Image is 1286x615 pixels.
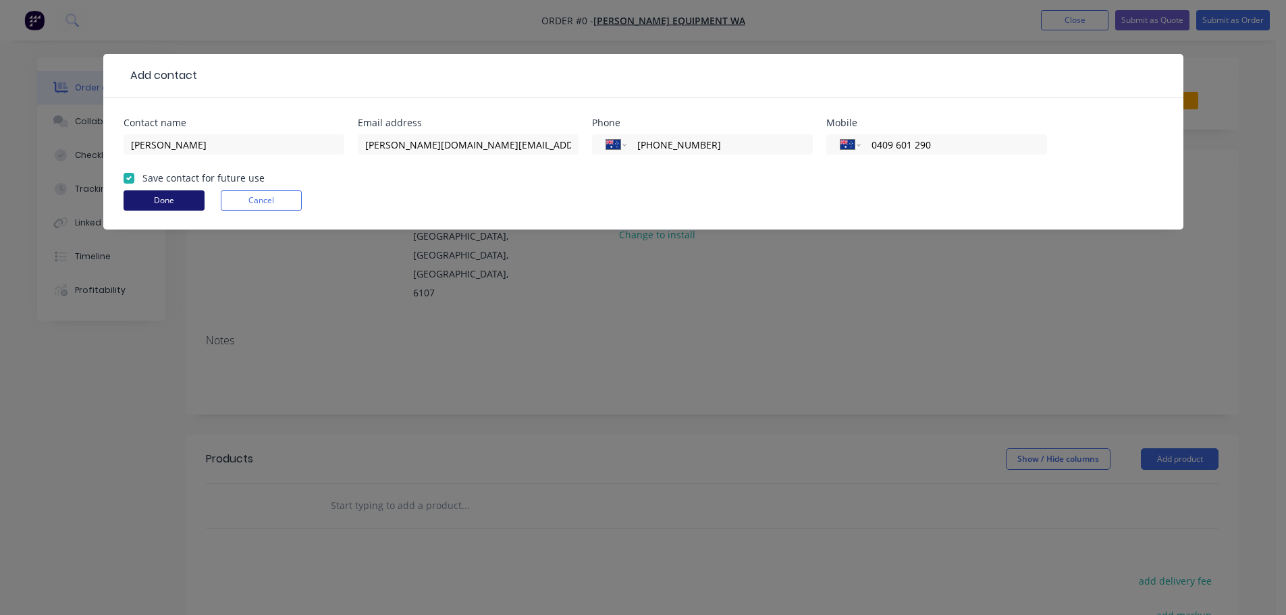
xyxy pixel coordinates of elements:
[124,68,197,84] div: Add contact
[124,118,344,128] div: Contact name
[124,190,205,211] button: Done
[142,171,265,185] label: Save contact for future use
[592,118,813,128] div: Phone
[826,118,1047,128] div: Mobile
[221,190,302,211] button: Cancel
[358,118,579,128] div: Email address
